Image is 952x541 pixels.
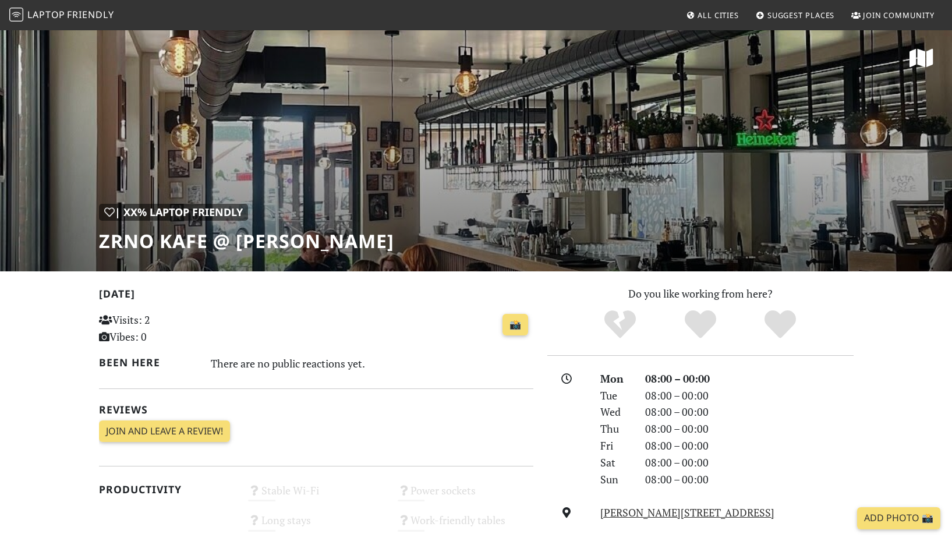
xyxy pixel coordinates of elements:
[660,309,741,341] div: Yes
[593,420,638,437] div: Thu
[638,454,861,471] div: 08:00 – 00:00
[391,481,540,511] div: Power sockets
[600,505,774,519] a: [PERSON_NAME][STREET_ADDRESS]
[241,481,391,511] div: Stable Wi-Fi
[241,511,391,540] div: Long stays
[99,312,235,345] p: Visits: 2 Vibes: 0
[99,420,230,443] a: Join and leave a review!
[638,437,861,454] div: 08:00 – 00:00
[751,5,840,26] a: Suggest Places
[502,314,528,336] a: 📸
[99,483,235,496] h2: Productivity
[863,10,935,20] span: Join Community
[547,285,854,302] p: Do you like working from here?
[593,471,638,488] div: Sun
[593,387,638,404] div: Tue
[740,309,820,341] div: Definitely!
[67,8,114,21] span: Friendly
[638,370,861,387] div: 08:00 – 00:00
[99,404,533,416] h2: Reviews
[593,437,638,454] div: Fri
[99,204,248,221] div: | XX% Laptop Friendly
[9,5,114,26] a: LaptopFriendly LaptopFriendly
[638,404,861,420] div: 08:00 – 00:00
[211,354,533,373] div: There are no public reactions yet.
[593,454,638,471] div: Sat
[593,370,638,387] div: Mon
[99,230,394,252] h1: Zrno Kafe @ [PERSON_NAME]
[847,5,939,26] a: Join Community
[698,10,739,20] span: All Cities
[681,5,744,26] a: All Cities
[99,288,533,305] h2: [DATE]
[580,309,660,341] div: No
[27,8,65,21] span: Laptop
[767,10,835,20] span: Suggest Places
[638,471,861,488] div: 08:00 – 00:00
[593,404,638,420] div: Wed
[99,356,197,369] h2: Been here
[391,511,540,540] div: Work-friendly tables
[638,387,861,404] div: 08:00 – 00:00
[638,420,861,437] div: 08:00 – 00:00
[857,507,940,529] a: Add Photo 📸
[9,8,23,22] img: LaptopFriendly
